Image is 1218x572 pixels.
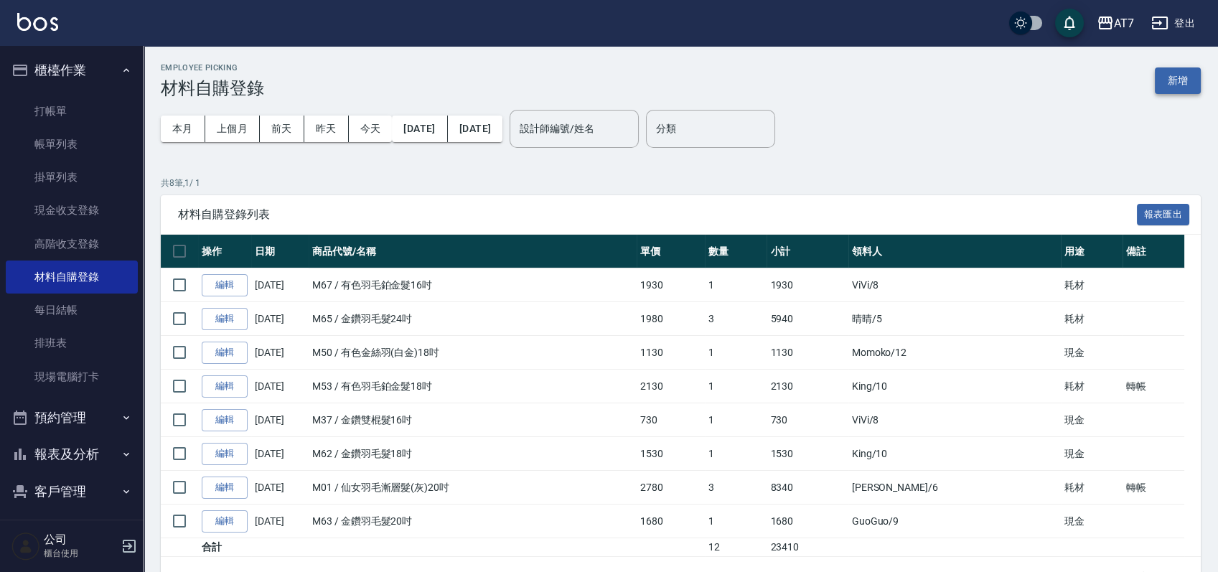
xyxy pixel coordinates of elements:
button: 員工及薪資 [6,510,138,547]
a: 編輯 [202,375,248,398]
th: 領料人 [848,235,1061,268]
th: 備註 [1123,235,1184,268]
td: 730 [637,403,705,437]
a: 編輯 [202,274,248,296]
td: ViVi /8 [848,268,1061,302]
button: 登出 [1146,10,1201,37]
button: 前天 [260,116,304,142]
td: 耗材 [1061,302,1123,336]
td: King /10 [848,437,1061,471]
a: 現場電腦打卡 [6,360,138,393]
img: Person [11,532,40,561]
td: 2780 [637,471,705,505]
a: 新增 [1155,73,1201,87]
td: King /10 [848,370,1061,403]
td: 1930 [767,268,848,302]
td: 1530 [637,437,705,471]
td: M53 / 有色羽毛鉑金髮18吋 [309,370,637,403]
th: 日期 [251,235,309,268]
td: 1980 [637,302,705,336]
td: 1680 [637,505,705,538]
th: 單價 [637,235,705,268]
td: 2130 [637,370,705,403]
button: 本月 [161,116,205,142]
td: 1130 [637,336,705,370]
td: 12 [705,538,767,557]
td: 耗材 [1061,268,1123,302]
button: [DATE] [392,116,447,142]
td: [DATE] [251,437,309,471]
a: 編輯 [202,342,248,364]
td: [DATE] [251,370,309,403]
td: [PERSON_NAME] /6 [848,471,1061,505]
button: 櫃檯作業 [6,52,138,89]
button: [DATE] [448,116,502,142]
td: M01 / 仙女羽毛漸層髮(灰)20吋 [309,471,637,505]
a: 編輯 [202,409,248,431]
td: 轉帳 [1123,471,1184,505]
img: Logo [17,13,58,31]
a: 編輯 [202,308,248,330]
a: 排班表 [6,327,138,360]
td: [DATE] [251,505,309,538]
td: 轉帳 [1123,370,1184,403]
button: 今天 [349,116,393,142]
a: 每日結帳 [6,294,138,327]
td: 合計 [198,538,251,557]
button: 上個月 [205,116,260,142]
td: M65 / 金鑽羽毛髮24吋 [309,302,637,336]
td: 1 [705,437,767,471]
td: [DATE] [251,471,309,505]
td: 1130 [767,336,848,370]
button: 新增 [1155,67,1201,94]
td: M67 / 有色羽毛鉑金髮16吋 [309,268,637,302]
button: 報表匯出 [1137,204,1190,226]
span: 材料自購登錄列表 [178,207,1137,222]
td: 耗材 [1061,370,1123,403]
td: M50 / 有色金絲羽(白金)18吋 [309,336,637,370]
a: 報表匯出 [1137,207,1190,220]
td: M62 / 金鑽羽毛髮18吋 [309,437,637,471]
td: 1 [705,505,767,538]
th: 用途 [1061,235,1123,268]
td: 730 [767,403,848,437]
a: 掛單列表 [6,161,138,194]
th: 商品代號/名稱 [309,235,637,268]
td: 3 [705,471,767,505]
td: 現金 [1061,437,1123,471]
td: ViVi /8 [848,403,1061,437]
td: 1 [705,268,767,302]
td: 1680 [767,505,848,538]
td: 23410 [767,538,848,557]
button: save [1055,9,1084,37]
td: 3 [705,302,767,336]
p: 共 8 筆, 1 / 1 [161,177,1201,189]
td: 耗材 [1061,471,1123,505]
td: 1 [705,403,767,437]
td: 2130 [767,370,848,403]
td: 1 [705,336,767,370]
button: AT7 [1091,9,1140,38]
a: 編輯 [202,477,248,499]
td: 8340 [767,471,848,505]
div: AT7 [1114,14,1134,32]
a: 帳單列表 [6,128,138,161]
th: 數量 [705,235,767,268]
td: M37 / 金鑽雙棍髮16吋 [309,403,637,437]
th: 小計 [767,235,848,268]
td: 現金 [1061,403,1123,437]
td: [DATE] [251,403,309,437]
button: 昨天 [304,116,349,142]
td: 1 [705,370,767,403]
td: [DATE] [251,336,309,370]
button: 報表及分析 [6,436,138,473]
td: 1530 [767,437,848,471]
h2: Employee Picking [161,63,264,72]
a: 編輯 [202,443,248,465]
button: 預約管理 [6,399,138,436]
td: 5940 [767,302,848,336]
td: [DATE] [251,268,309,302]
td: Momoko /12 [848,336,1061,370]
a: 高階收支登錄 [6,228,138,261]
td: GuoGuo /9 [848,505,1061,538]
